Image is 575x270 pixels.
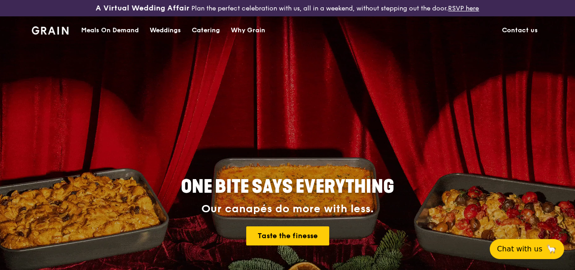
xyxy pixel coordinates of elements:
h3: A Virtual Wedding Affair [96,4,190,13]
a: Catering [186,17,225,44]
div: Weddings [150,17,181,44]
a: GrainGrain [32,16,68,43]
div: Catering [192,17,220,44]
div: Plan the perfect celebration with us, all in a weekend, without stepping out the door. [96,4,479,13]
div: Why Grain [231,17,265,44]
a: Why Grain [225,17,271,44]
span: ONE BITE SAYS EVERYTHING [181,176,394,198]
span: Chat with us [497,244,542,255]
a: Contact us [497,17,543,44]
span: 🦙 [546,244,557,255]
a: Weddings [144,17,186,44]
img: Grain [32,26,68,35]
a: Taste the finesse [246,226,329,245]
button: Chat with us🦙 [490,239,564,259]
div: Our canapés do more with less. [124,203,451,215]
a: RSVP here [448,5,479,12]
div: Meals On Demand [81,17,139,44]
